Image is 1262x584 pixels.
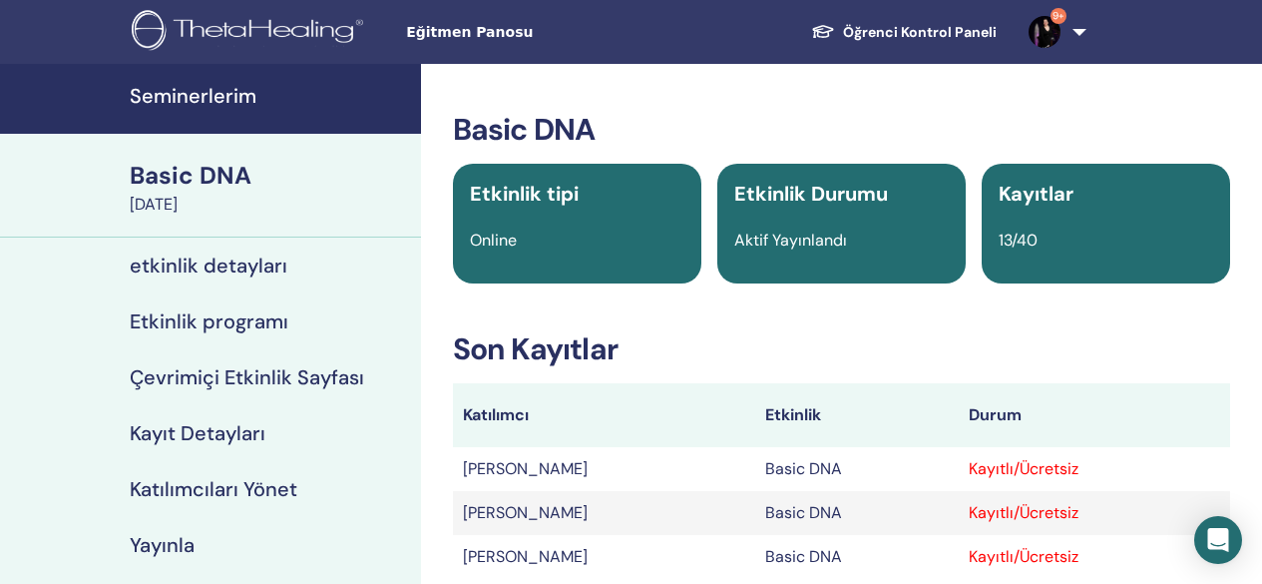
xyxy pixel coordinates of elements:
[811,23,835,40] img: graduation-cap-white.svg
[130,159,409,193] div: Basic DNA
[1051,8,1066,24] span: 9+
[453,112,1230,148] h3: Basic DNA
[118,159,421,217] a: Basic DNA[DATE]
[755,491,958,535] td: Basic DNA
[130,477,297,501] h4: Katılımcıları Yönet
[755,535,958,579] td: Basic DNA
[959,383,1230,447] th: Durum
[130,309,288,333] h4: Etkinlik programı
[130,193,409,217] div: [DATE]
[406,22,705,43] span: Eğitmen Panosu
[130,365,364,389] h4: Çevrimiçi Etkinlik Sayfası
[453,491,756,535] td: [PERSON_NAME]
[755,447,958,491] td: Basic DNA
[453,331,1230,367] h3: Son Kayıtlar
[969,457,1220,481] div: Kayıtlı/Ücretsiz
[130,421,265,445] h4: Kayıt Detayları
[795,14,1013,51] a: Öğrenci Kontrol Paneli
[1194,516,1242,564] div: Open Intercom Messenger
[999,181,1073,207] span: Kayıtlar
[453,383,756,447] th: Katılımcı
[453,535,756,579] td: [PERSON_NAME]
[470,230,517,251] span: Online
[755,383,958,447] th: Etkinlik
[470,181,579,207] span: Etkinlik tipi
[132,10,370,55] img: logo.png
[130,84,409,108] h4: Seminerlerim
[453,447,756,491] td: [PERSON_NAME]
[130,254,287,278] h4: etkinlik detayları
[1029,16,1060,48] img: default.jpg
[130,533,195,557] h4: Yayınla
[969,501,1220,525] div: Kayıtlı/Ücretsiz
[734,230,847,251] span: Aktif Yayınlandı
[969,545,1220,569] div: Kayıtlı/Ücretsiz
[734,181,888,207] span: Etkinlik Durumu
[999,230,1038,251] span: 13/40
